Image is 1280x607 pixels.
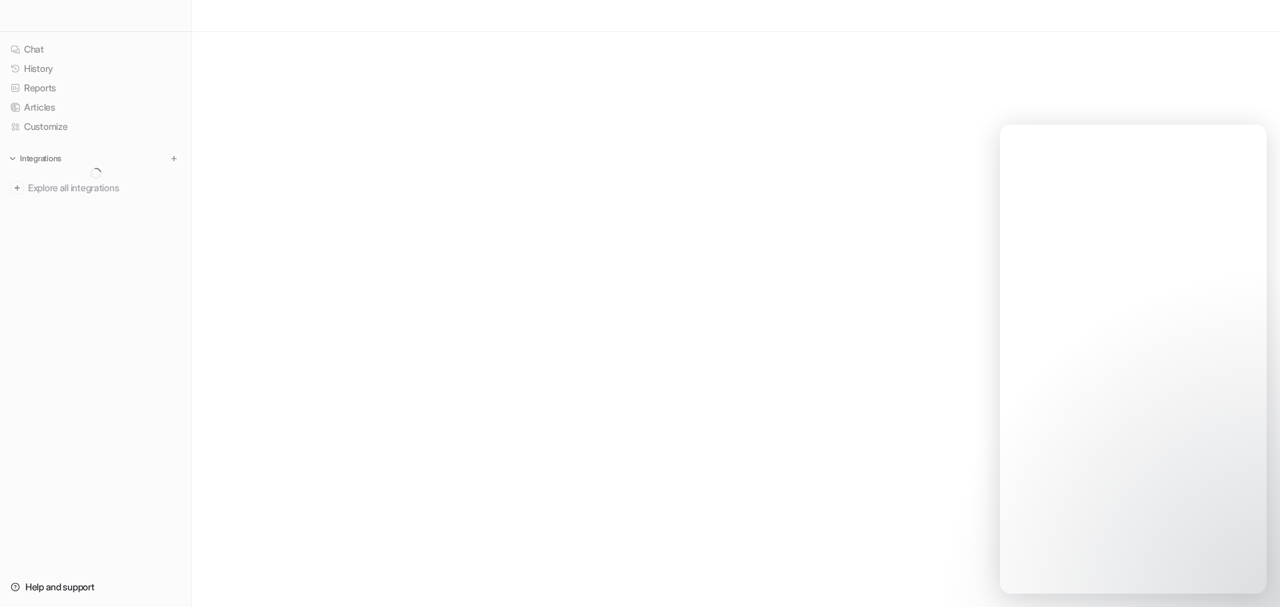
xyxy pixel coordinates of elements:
p: Integrations [20,153,61,164]
img: menu_add.svg [169,154,179,163]
a: Chat [5,40,186,59]
a: Articles [5,98,186,117]
span: Explore all integrations [28,177,181,199]
a: Explore all integrations [5,179,186,197]
a: Help and support [5,578,186,596]
a: Reports [5,79,186,97]
a: Customize [5,117,186,136]
img: explore all integrations [11,181,24,195]
a: History [5,59,186,78]
img: expand menu [8,154,17,163]
iframe: Intercom live chat [1000,125,1267,594]
button: Integrations [5,152,65,165]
